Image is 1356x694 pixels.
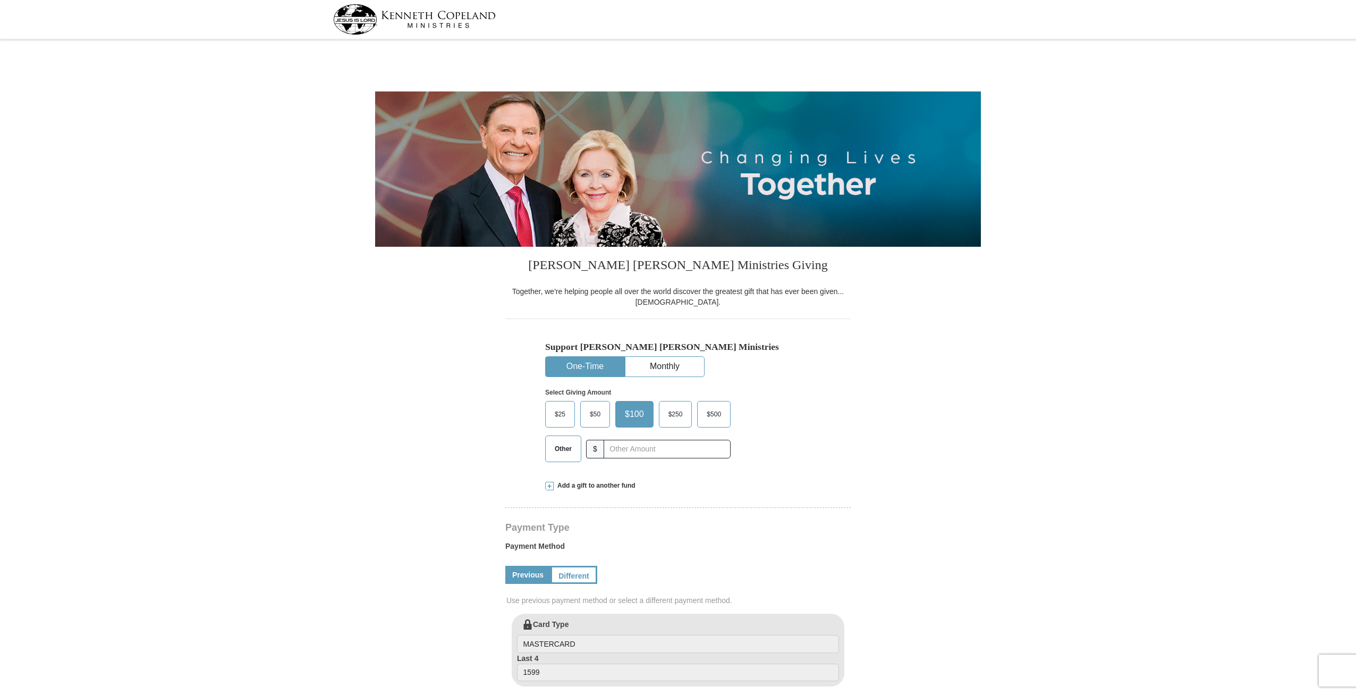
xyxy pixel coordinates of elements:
div: Together, we're helping people all over the world discover the greatest gift that has ever been g... [505,286,851,307]
strong: Select Giving Amount [545,389,611,396]
a: Previous [505,566,550,584]
label: Last 4 [517,653,839,682]
a: Different [550,566,597,584]
span: $100 [620,406,649,422]
span: $500 [701,406,726,422]
input: Card Type [517,635,839,653]
h3: [PERSON_NAME] [PERSON_NAME] Ministries Giving [505,247,851,286]
img: kcm-header-logo.svg [333,4,496,35]
label: Payment Method [505,541,851,557]
button: Monthly [625,357,704,377]
span: $250 [663,406,688,422]
span: $ [586,440,604,458]
h5: Support [PERSON_NAME] [PERSON_NAME] Ministries [545,341,811,353]
span: Use previous payment method or select a different payment method. [506,595,852,606]
span: Other [549,441,577,457]
span: Add a gift to another fund [554,481,635,490]
span: $25 [549,406,571,422]
label: Card Type [517,619,839,653]
span: $50 [584,406,606,422]
h4: Payment Type [505,523,851,532]
input: Other Amount [604,440,731,458]
button: One-Time [546,357,624,377]
input: Last 4 [517,664,839,682]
